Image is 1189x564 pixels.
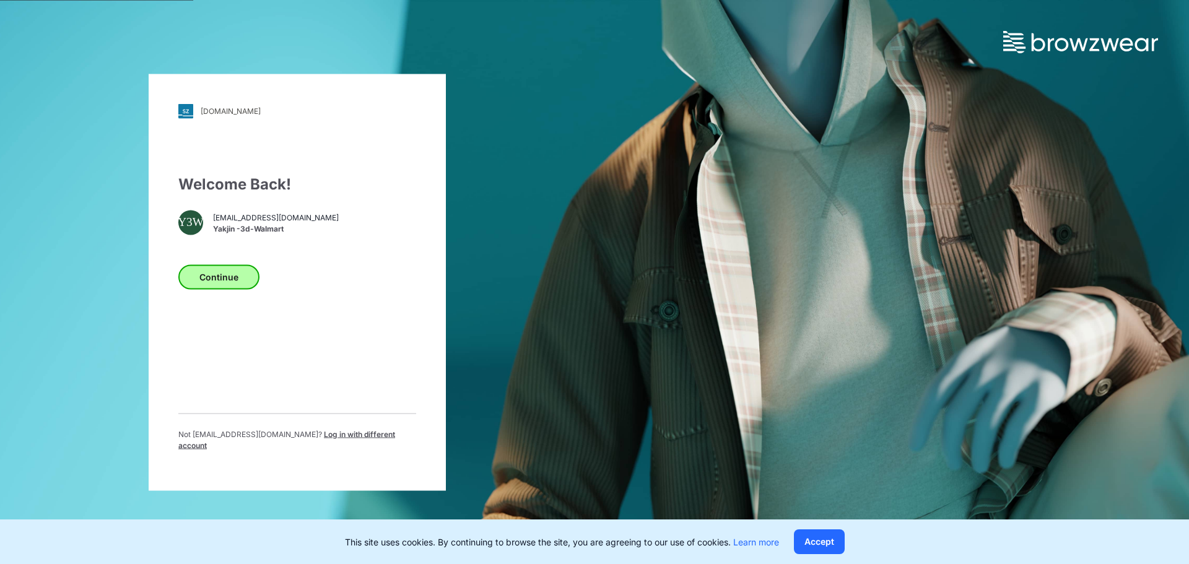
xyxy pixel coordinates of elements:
[1003,31,1158,53] img: browzwear-logo.73288ffb.svg
[178,103,416,118] a: [DOMAIN_NAME]
[178,210,203,235] div: Y3W
[733,537,779,547] a: Learn more
[201,106,261,116] div: [DOMAIN_NAME]
[213,212,339,223] span: [EMAIL_ADDRESS][DOMAIN_NAME]
[345,536,779,549] p: This site uses cookies. By continuing to browse the site, you are agreeing to our use of cookies.
[794,529,845,554] button: Accept
[178,103,193,118] img: svg+xml;base64,PHN2ZyB3aWR0aD0iMjgiIGhlaWdodD0iMjgiIHZpZXdCb3g9IjAgMCAyOCAyOCIgZmlsbD0ibm9uZSIgeG...
[213,223,339,235] span: Yakjin -3d-Walmart
[178,428,416,451] p: Not [EMAIL_ADDRESS][DOMAIN_NAME] ?
[178,173,416,195] div: Welcome Back!
[178,264,259,289] button: Continue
